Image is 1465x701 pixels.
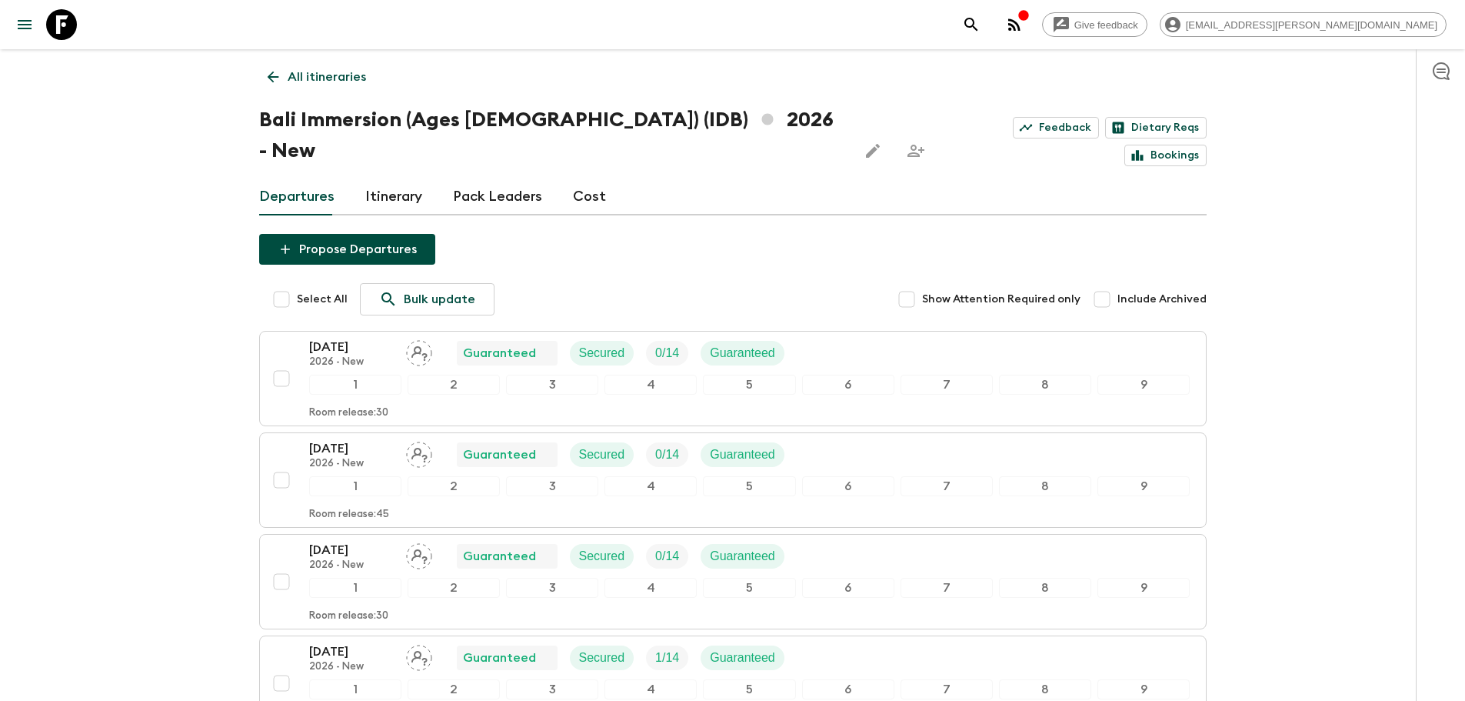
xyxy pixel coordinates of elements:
[259,62,375,92] a: All itineraries
[463,446,536,464] p: Guaranteed
[288,68,366,86] p: All itineraries
[259,534,1207,629] button: [DATE]2026 - NewAssign pack leaderGuaranteedSecuredTrip FillGuaranteed123456789Room release:30
[309,407,388,419] p: Room release: 30
[710,446,775,464] p: Guaranteed
[463,547,536,566] p: Guaranteed
[655,344,679,362] p: 0 / 14
[463,344,536,362] p: Guaranteed
[703,476,795,496] div: 5
[655,446,679,464] p: 0 / 14
[259,331,1207,426] button: [DATE]2026 - NewAssign pack leaderGuaranteedSecuredTrip FillGuaranteed123456789Room release:30
[506,679,598,699] div: 3
[1124,145,1207,166] a: Bookings
[1097,476,1190,496] div: 9
[406,548,432,560] span: Assign pack leader
[604,679,697,699] div: 4
[408,578,500,598] div: 2
[408,375,500,395] div: 2
[309,338,394,356] p: [DATE]
[406,649,432,662] span: Assign pack leader
[453,179,542,215] a: Pack Leaders
[802,476,894,496] div: 6
[1013,117,1099,139] a: Feedback
[1105,117,1207,139] a: Dietary Reqs
[646,646,688,670] div: Trip Fill
[1097,375,1190,395] div: 9
[604,578,697,598] div: 4
[999,679,1091,699] div: 8
[604,476,697,496] div: 4
[360,283,494,315] a: Bulk update
[406,446,432,459] span: Assign pack leader
[506,476,598,496] div: 3
[579,344,625,362] p: Secured
[259,105,845,166] h1: Bali Immersion (Ages [DEMOGRAPHIC_DATA]) (IDB) 2026 - New
[802,578,894,598] div: 6
[901,135,931,166] span: Share this itinerary
[404,290,475,309] p: Bulk update
[1066,19,1147,31] span: Give feedback
[365,179,422,215] a: Itinerary
[408,476,500,496] div: 2
[646,544,688,569] div: Trip Fill
[309,578,401,598] div: 1
[463,649,536,667] p: Guaranteed
[570,646,634,670] div: Secured
[259,179,335,215] a: Departures
[1160,12,1447,37] div: [EMAIL_ADDRESS][PERSON_NAME][DOMAIN_NAME]
[309,559,394,572] p: 2026 - New
[309,661,394,673] p: 2026 - New
[604,375,697,395] div: 4
[506,578,598,598] div: 3
[309,356,394,369] p: 2026 - New
[901,578,993,598] div: 7
[259,432,1207,528] button: [DATE]2026 - NewAssign pack leaderGuaranteedSecuredTrip FillGuaranteed123456789Room release:45
[309,375,401,395] div: 1
[309,439,394,458] p: [DATE]
[579,446,625,464] p: Secured
[646,442,688,467] div: Trip Fill
[710,344,775,362] p: Guaranteed
[1117,292,1207,307] span: Include Archived
[309,610,388,623] p: Room release: 30
[579,547,625,566] p: Secured
[1097,679,1190,699] div: 9
[309,643,394,661] p: [DATE]
[646,341,688,366] div: Trip Fill
[406,345,432,357] span: Assign pack leader
[802,679,894,699] div: 6
[309,509,389,521] p: Room release: 45
[579,649,625,667] p: Secured
[1042,12,1147,37] a: Give feedback
[802,375,894,395] div: 6
[703,375,795,395] div: 5
[309,679,401,699] div: 1
[1097,578,1190,598] div: 9
[9,9,40,40] button: menu
[570,341,634,366] div: Secured
[1177,19,1446,31] span: [EMAIL_ADDRESS][PERSON_NAME][DOMAIN_NAME]
[309,541,394,559] p: [DATE]
[570,544,634,569] div: Secured
[259,234,435,265] button: Propose Departures
[901,679,993,699] div: 7
[703,679,795,699] div: 5
[710,649,775,667] p: Guaranteed
[570,442,634,467] div: Secured
[710,547,775,566] p: Guaranteed
[309,476,401,496] div: 1
[309,458,394,470] p: 2026 - New
[999,375,1091,395] div: 8
[408,679,500,699] div: 2
[297,292,348,307] span: Select All
[922,292,1080,307] span: Show Attention Required only
[857,135,888,166] button: Edit this itinerary
[655,547,679,566] p: 0 / 14
[573,179,606,215] a: Cost
[655,649,679,667] p: 1 / 14
[901,375,993,395] div: 7
[703,578,795,598] div: 5
[999,476,1091,496] div: 8
[901,476,993,496] div: 7
[506,375,598,395] div: 3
